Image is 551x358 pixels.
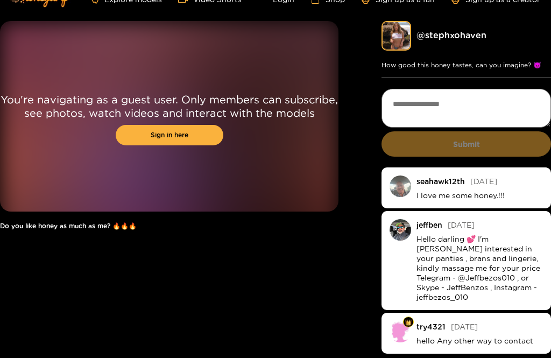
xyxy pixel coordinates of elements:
[451,322,478,331] span: [DATE]
[416,336,543,346] p: hello Any other way to contact
[416,234,543,302] p: Hello darling 💕 I'm [PERSON_NAME] interested in your panties , brans and lingerie, kindly massage...
[416,191,543,200] p: I love me some honey.!!!
[116,125,223,145] a: Sign in here
[416,322,446,331] div: try4321
[382,61,551,69] p: How good this honey tastes, can you imagine? 😈
[382,21,411,51] img: stephxohaven
[416,30,486,40] a: @ stephxohaven
[470,177,497,185] span: [DATE]
[390,219,411,241] img: l8zdj-img-20230903-wa0004.jpg
[382,131,551,157] button: Submit
[390,321,411,342] img: no-avatar.png
[416,177,465,185] div: seahawk12th
[416,221,442,229] div: jeffben
[448,221,475,229] span: [DATE]
[405,319,412,326] img: Fan Level
[390,176,411,197] img: 8a4e8-img_3262.jpeg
